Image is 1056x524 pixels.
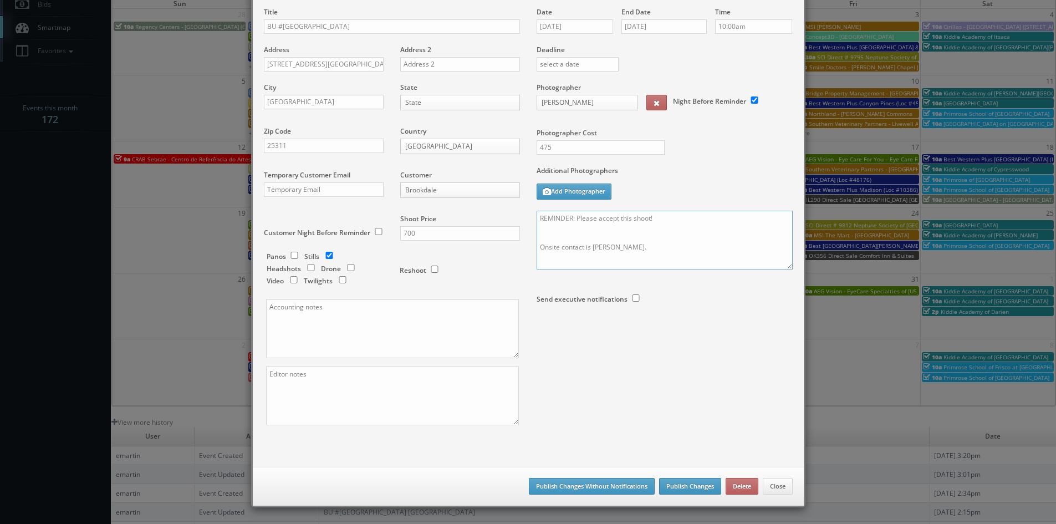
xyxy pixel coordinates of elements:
[400,182,520,198] a: Brookdale
[267,252,286,261] label: Panos
[529,478,655,495] button: Publish Changes Without Notifications
[537,184,611,200] button: Add Photographer
[537,166,793,181] label: Additional Photographers
[405,139,505,154] span: [GEOGRAPHIC_DATA]
[405,95,505,110] span: State
[542,95,623,110] span: [PERSON_NAME]
[537,7,552,17] label: Date
[715,7,731,17] label: Time
[264,170,350,180] label: Temporary Customer Email
[264,83,276,92] label: City
[264,57,384,72] input: Address
[264,45,289,54] label: Address
[400,83,417,92] label: State
[528,128,801,138] label: Photographer Cost
[264,19,520,34] input: Title
[537,57,619,72] input: select a date
[400,45,431,54] label: Address 2
[400,126,426,136] label: Country
[304,276,333,286] label: Twilights
[537,83,581,92] label: Photographer
[659,478,721,495] button: Publish Changes
[726,478,758,495] button: Delete
[267,264,301,273] label: Headshots
[537,19,614,34] input: Select a date
[304,252,319,261] label: Stills
[264,7,278,17] label: Title
[264,182,384,197] input: Temporary Email
[537,95,638,110] a: [PERSON_NAME]
[405,183,505,197] span: Brookdale
[400,57,520,72] input: Address 2
[537,140,665,155] input: Photographer Cost
[400,139,520,154] a: [GEOGRAPHIC_DATA]
[400,226,520,241] input: Shoot Price
[528,45,801,54] label: Deadline
[264,95,384,109] input: City
[621,19,707,34] input: Select a date
[400,170,432,180] label: Customer
[537,294,628,304] label: Send executive notifications
[673,96,746,106] label: Night Before Reminder
[400,95,520,110] a: State
[264,228,370,237] label: Customer Night Before Reminder
[621,7,651,17] label: End Date
[267,276,284,286] label: Video
[763,478,793,495] button: Close
[264,126,291,136] label: Zip Code
[400,266,426,275] label: Reshoot
[400,214,436,223] label: Shoot Price
[321,264,341,273] label: Drone
[264,139,384,153] input: Zip Code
